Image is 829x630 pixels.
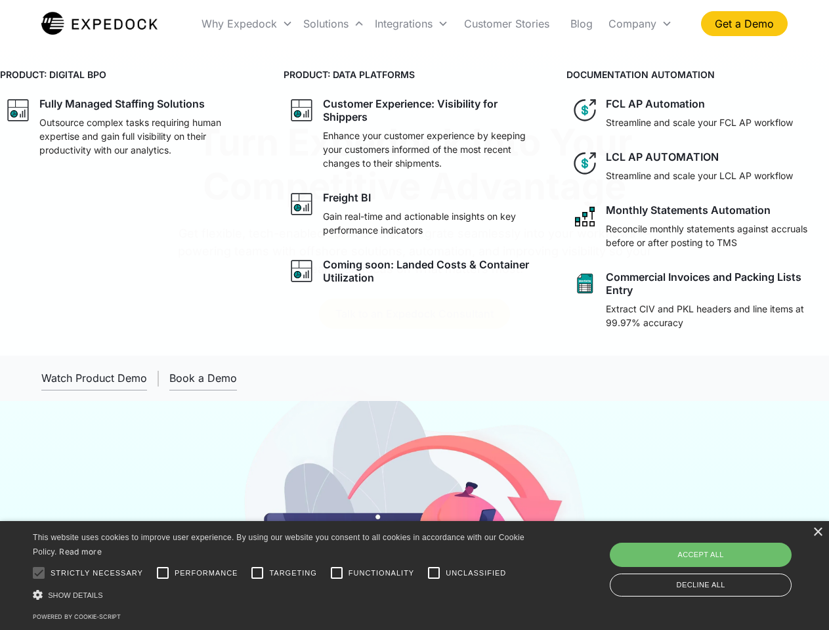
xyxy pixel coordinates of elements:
a: dollar iconLCL AP AUTOMATIONStreamline and scale your LCL AP workflow [566,145,829,188]
div: Why Expedock [196,1,298,46]
p: Streamline and scale your LCL AP workflow [606,169,793,182]
div: Integrations [375,17,433,30]
img: sheet icon [572,270,598,297]
p: Outsource complex tasks requiring human expertise and gain full visibility on their productivity ... [39,115,257,157]
a: home [41,10,158,37]
p: Streamline and scale your FCL AP workflow [606,115,793,129]
a: Get a Demo [701,11,788,36]
span: Functionality [349,568,414,579]
div: Solutions [298,1,370,46]
p: Extract CIV and PKL headers and line items at 99.97% accuracy [606,302,824,329]
div: Company [603,1,677,46]
div: Book a Demo [169,371,237,385]
a: open lightbox [41,366,147,390]
span: Targeting [269,568,316,579]
div: LCL AP AUTOMATION [606,150,719,163]
a: Book a Demo [169,366,237,390]
div: Show details [33,588,529,602]
p: Enhance your customer experience by keeping your customers informed of the most recent changes to... [323,129,541,170]
img: graph icon [289,258,315,284]
div: FCL AP Automation [606,97,705,110]
span: Performance [175,568,238,579]
a: dollar iconFCL AP AutomationStreamline and scale your FCL AP workflow [566,92,829,135]
p: Gain real-time and actionable insights on key performance indicators [323,209,541,237]
span: This website uses cookies to improve user experience. By using our website you consent to all coo... [33,533,524,557]
img: dollar icon [572,150,598,177]
div: Customer Experience: Visibility for Shippers [323,97,541,123]
a: Blog [560,1,603,46]
img: dollar icon [572,97,598,123]
img: graph icon [5,97,32,123]
a: graph iconComing soon: Landed Costs & Container Utilization [284,253,546,289]
div: Commercial Invoices and Packing Lists Entry [606,270,824,297]
span: Unclassified [446,568,506,579]
a: sheet iconCommercial Invoices and Packing Lists EntryExtract CIV and PKL headers and line items a... [566,265,829,335]
span: Strictly necessary [51,568,143,579]
span: Show details [48,591,103,599]
h4: PRODUCT: DATA PLATFORMS [284,68,546,81]
a: network like iconMonthly Statements AutomationReconcile monthly statements against accruals befor... [566,198,829,255]
a: Read more [59,547,102,556]
img: graph icon [289,97,315,123]
div: Company [608,17,656,30]
a: Powered by cookie-script [33,613,121,620]
div: Coming soon: Landed Costs & Container Utilization [323,258,541,284]
div: Freight BI [323,191,371,204]
a: graph iconFreight BIGain real-time and actionable insights on key performance indicators [284,186,546,242]
img: graph icon [289,191,315,217]
div: Integrations [370,1,454,46]
div: Monthly Statements Automation [606,203,771,217]
img: Expedock Logo [41,10,158,37]
iframe: Chat Widget [610,488,829,630]
div: Watch Product Demo [41,371,147,385]
div: Fully Managed Staffing Solutions [39,97,205,110]
a: Customer Stories [454,1,560,46]
a: graph iconCustomer Experience: Visibility for ShippersEnhance your customer experience by keeping... [284,92,546,175]
div: Solutions [303,17,349,30]
div: Why Expedock [202,17,277,30]
h4: DOCUMENTATION AUTOMATION [566,68,829,81]
p: Reconcile monthly statements against accruals before or after posting to TMS [606,222,824,249]
img: network like icon [572,203,598,230]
